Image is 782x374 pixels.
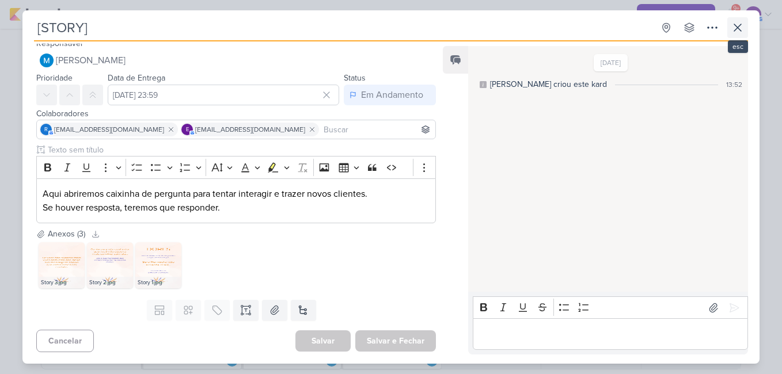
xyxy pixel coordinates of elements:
[43,201,430,215] p: Se houver resposta, teremos que responder.
[56,54,126,67] span: [PERSON_NAME]
[726,79,742,90] div: 13:52
[39,277,85,288] div: Story 3.jpg
[36,108,436,120] div: Colaboradores
[321,123,433,136] input: Buscar
[728,40,748,53] div: esc
[135,242,181,288] img: 5443kGZBJ0wDjHFN1oXSMnsQqxyJwjNYbzMGfrag.jpg
[43,187,430,201] p: Aqui abriremos caixinha de pergunta para tentar interagir e trazer novos clientes.
[54,124,164,135] span: [EMAIL_ADDRESS][DOMAIN_NAME]
[87,242,133,288] img: ULY8kxBAvVQrUw4EHZrLqd6NeBCOhfHmendBubQE.jpg
[34,17,654,38] input: Kard Sem Título
[361,88,423,102] div: Em Andamento
[87,277,133,288] div: Story 2.jpg
[44,127,48,133] p: r
[181,124,193,135] div: educamposfisio@gmail.com
[344,73,366,83] label: Status
[39,242,85,288] img: 8wwJynOvzSGff7NTOVrAMKvHxsq2DGUzCmJZa79Z.jpg
[108,73,165,83] label: Data de Entrega
[490,78,607,90] div: [PERSON_NAME] criou este kard
[36,156,436,178] div: Editor toolbar
[40,54,54,67] img: MARIANA MIRANDA
[473,296,748,319] div: Editor toolbar
[36,330,94,352] button: Cancelar
[48,228,85,240] div: Anexos (3)
[186,127,189,133] p: e
[36,50,436,71] button: [PERSON_NAME]
[40,124,52,135] div: rolimaba30@gmail.com
[45,144,436,156] input: Texto sem título
[135,277,181,288] div: Story 1.jpg
[473,318,748,350] div: Editor editing area: main
[108,85,339,105] input: Select a date
[36,73,73,83] label: Prioridade
[344,85,436,105] button: Em Andamento
[195,124,305,135] span: [EMAIL_ADDRESS][DOMAIN_NAME]
[36,39,82,48] label: Responsável
[36,178,436,224] div: Editor editing area: main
